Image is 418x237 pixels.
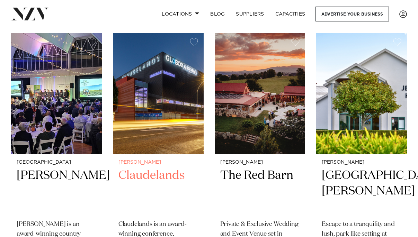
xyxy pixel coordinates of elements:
[11,8,49,20] img: nzv-logo.png
[220,160,300,165] small: [PERSON_NAME]
[17,168,96,215] h2: [PERSON_NAME]
[230,7,269,21] a: SUPPLIERS
[220,168,300,215] h2: The Red Barn
[322,160,401,165] small: [PERSON_NAME]
[156,7,205,21] a: Locations
[270,7,311,21] a: Capacities
[118,160,198,165] small: [PERSON_NAME]
[17,160,96,165] small: [GEOGRAPHIC_DATA]
[118,168,198,215] h2: Claudelands
[205,7,230,21] a: BLOG
[322,168,401,215] h2: [GEOGRAPHIC_DATA][PERSON_NAME]
[315,7,389,21] a: Advertise your business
